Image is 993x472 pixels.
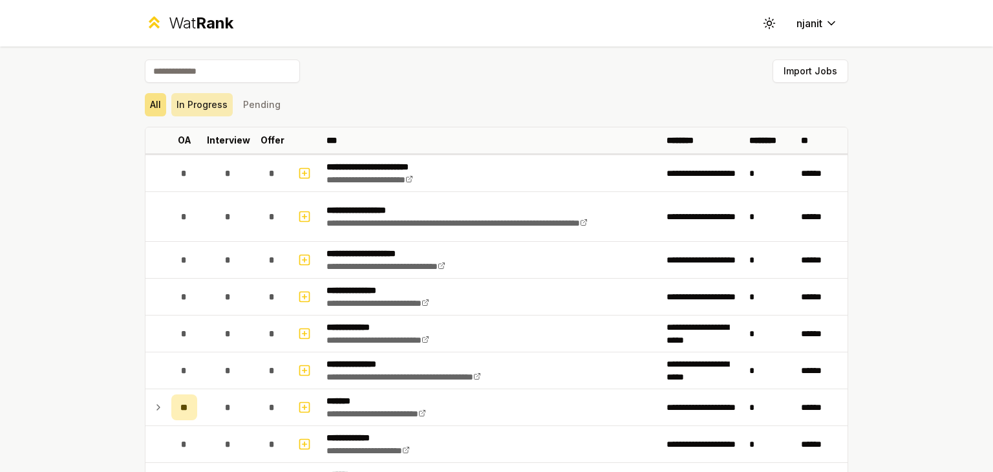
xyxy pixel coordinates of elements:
p: Interview [207,134,250,147]
p: OA [178,134,191,147]
p: Offer [261,134,284,147]
span: njanit [796,16,822,31]
span: Rank [196,14,233,32]
a: WatRank [145,13,233,34]
button: Pending [238,93,286,116]
button: Import Jobs [773,59,848,83]
button: njanit [786,12,848,35]
button: All [145,93,166,116]
div: Wat [169,13,233,34]
button: In Progress [171,93,233,116]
